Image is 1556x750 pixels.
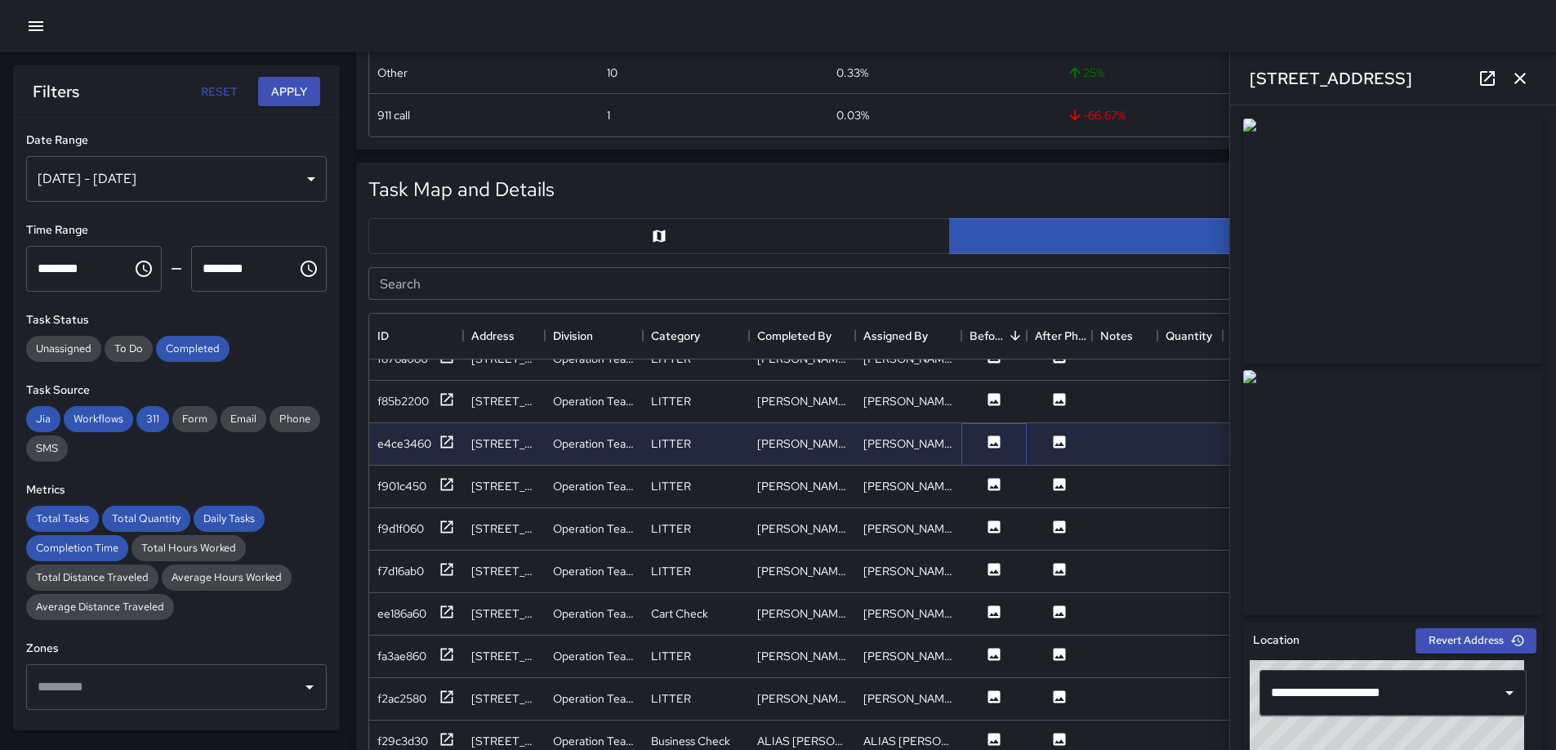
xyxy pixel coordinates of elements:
div: Completed [156,336,230,362]
div: LITTER [651,690,691,707]
div: William Littlejohn [757,563,847,579]
div: 7 Southwest Pack Square [471,648,537,664]
div: LITTER [651,648,691,664]
div: 0.33% [836,65,868,81]
div: 57 Rankin Avenue [471,478,537,494]
span: Completed [156,342,230,355]
div: Operation Team [553,690,635,707]
div: Ed Cutshaw [757,350,847,367]
div: Operation Team [553,733,635,749]
span: Unassigned [26,342,101,355]
div: Total Tasks [26,506,99,532]
div: Completion Time [26,535,128,561]
div: 10 [607,65,617,81]
div: [DATE] - [DATE] [26,156,327,202]
div: Category [651,313,700,359]
span: Daily Tasks [194,511,265,525]
h6: Date Range [26,132,327,150]
div: 60 Patton Avenue [471,563,537,579]
div: Average Distance Traveled [26,594,174,620]
div: Category [643,313,749,359]
div: Operation Team [553,478,635,494]
h5: Task Map and Details [368,176,555,203]
button: f876a080 [377,349,455,369]
div: William Littlejohn [863,605,953,622]
span: Total Distance Traveled [26,570,158,584]
span: Email [221,412,266,426]
div: JAMES GINGLES [863,648,953,664]
button: Table [949,218,1531,254]
div: 28 North Ann Street [471,520,537,537]
h6: Filters [33,78,79,105]
button: Apply [258,77,320,107]
div: JAMES GINGLES [863,690,953,707]
div: 56 Haywood Street [471,733,537,749]
div: Assigned By [863,313,928,359]
span: Workflows [64,412,133,426]
div: Workflows [64,406,133,432]
span: 25 % [1067,65,1104,81]
div: f901c450 [377,478,426,494]
div: Completed By [757,313,832,359]
div: LITTER [651,350,691,367]
div: ID [377,313,389,359]
div: Division [545,313,643,359]
span: 311 [136,412,169,426]
div: Business Check [651,733,730,749]
div: Operation Team [553,520,635,537]
div: LITTER [651,478,691,494]
button: ee186a60 [377,604,455,624]
div: LITTER [651,563,691,579]
button: Map [368,218,950,254]
button: Open [298,676,321,699]
div: ALIAS SIEGLER [757,733,847,749]
div: e4ce3460 [377,435,431,452]
div: William Littlejohn [757,605,847,622]
div: Operation Team [553,605,635,622]
span: Total Hours Worked [132,541,246,555]
h6: Time Range [26,221,327,239]
div: Ed Cutshaw [863,393,953,409]
div: LITTER [651,393,691,409]
span: Jia [26,412,60,426]
div: LITTER [651,520,691,537]
div: Jia [26,406,60,432]
div: f876a080 [377,350,428,367]
h6: Task Source [26,382,327,400]
div: JAMES GINGLES [757,648,847,664]
div: Completed By [749,313,855,359]
h6: Zones [26,640,327,658]
div: STREETER BLOWERS [863,435,953,452]
div: 0.03% [836,107,869,123]
div: Before Photo [961,313,1027,359]
div: Address [471,313,515,359]
div: 311 [136,406,169,432]
div: fa3ae860 [377,648,426,664]
h6: Metrics [26,481,327,499]
div: Notes [1092,313,1157,359]
div: ALIAS SIEGLER [863,733,953,749]
div: Ed Cutshaw [863,350,953,367]
button: f901c450 [377,476,455,497]
div: Other [377,65,408,81]
div: After Photo [1027,313,1092,359]
div: Total Quantity [102,506,190,532]
div: STREETER BLOWERS [757,435,847,452]
div: Form [172,406,217,432]
button: f7d16ab0 [377,561,455,582]
div: f7d16ab0 [377,563,424,579]
div: William Littlejohn [863,563,953,579]
div: Operation Team [553,648,635,664]
div: JAMES GINGLES [757,690,847,707]
button: f85b2200 [377,391,455,412]
button: e4ce3460 [377,434,455,454]
div: Ed Cutshaw [757,393,847,409]
div: JAMES GINGLES [757,520,847,537]
div: Quantity [1166,313,1212,359]
span: To Do [105,342,153,355]
span: SMS [26,441,68,455]
div: Quantity [1157,313,1223,359]
h6: Task Status [26,311,327,329]
h6: Divisions [26,730,327,748]
div: 15 Stage Lane [471,605,537,622]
